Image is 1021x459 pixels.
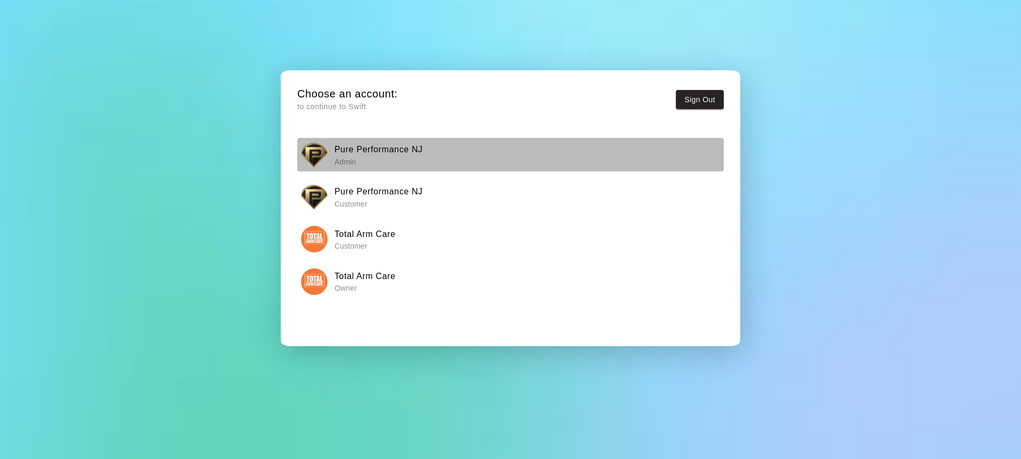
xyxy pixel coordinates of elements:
[301,268,328,295] img: Total Arm Care
[334,227,396,241] h6: Total Arm Care
[676,90,724,110] button: Sign Out
[297,180,724,214] button: Pure Performance NJPure Performance NJ Customer
[334,269,396,283] h6: Total Arm Care
[301,184,328,210] img: Pure Performance NJ
[334,241,396,251] p: Customer
[334,157,423,167] p: Admin
[334,283,396,293] p: Owner
[334,199,423,209] p: Customer
[301,142,328,168] img: Pure Performance NJ
[334,185,423,199] h6: Pure Performance NJ
[297,265,724,298] button: Total Arm CareTotal Arm Care Owner
[297,87,398,101] h5: Choose an account:
[297,138,724,171] button: Pure Performance NJPure Performance NJ Admin
[301,226,328,252] img: Total Arm Care
[297,223,724,256] button: Total Arm CareTotal Arm Care Customer
[297,101,398,112] p: to continue to Swift
[334,143,423,157] h6: Pure Performance NJ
